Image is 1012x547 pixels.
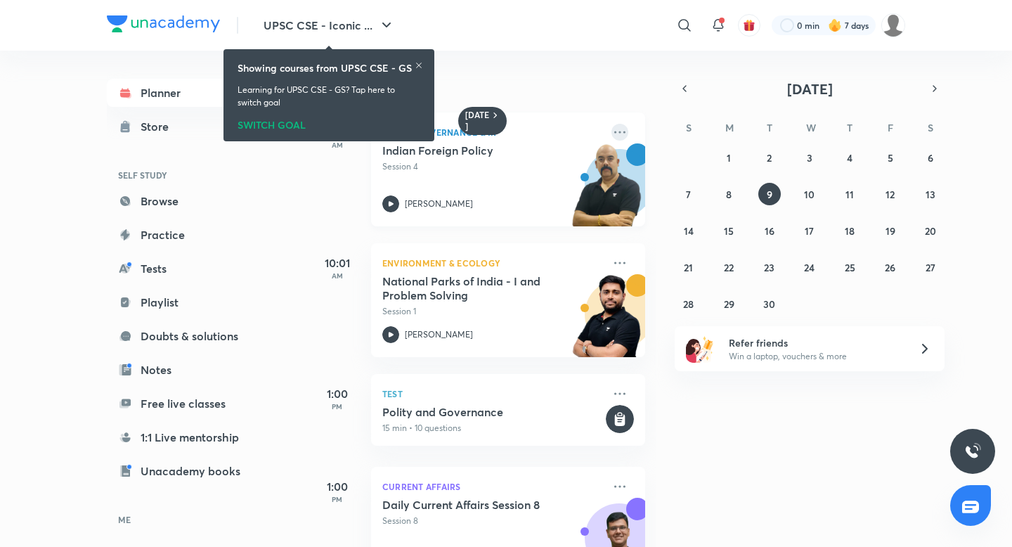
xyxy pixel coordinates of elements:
[758,292,781,315] button: September 30, 2025
[686,335,714,363] img: referral
[329,79,659,96] h4: [DATE]
[382,405,603,419] h5: Polity and Governance
[309,385,365,402] h5: 1:00
[683,297,694,311] abbr: September 28, 2025
[838,219,861,242] button: September 18, 2025
[764,261,774,274] abbr: September 23, 2025
[758,256,781,278] button: September 23, 2025
[107,457,270,485] a: Unacademy books
[694,79,925,98] button: [DATE]
[726,188,732,201] abbr: September 8, 2025
[718,256,740,278] button: September 22, 2025
[238,60,412,75] h6: Showing courses from UPSC CSE - GS
[919,256,942,278] button: September 27, 2025
[879,183,902,205] button: September 12, 2025
[677,292,700,315] button: September 28, 2025
[798,183,821,205] button: September 10, 2025
[382,143,557,157] h5: Indian Foreign Policy
[718,219,740,242] button: September 15, 2025
[964,443,981,460] img: ttu
[684,224,694,238] abbr: September 14, 2025
[684,261,693,274] abbr: September 21, 2025
[382,422,603,435] p: 15 min • 10 questions
[465,110,490,132] h6: [DATE]
[107,187,270,215] a: Browse
[806,121,816,134] abbr: Wednesday
[798,219,821,242] button: September 17, 2025
[926,188,935,201] abbr: September 13, 2025
[738,14,760,37] button: avatar
[758,146,781,169] button: September 2, 2025
[838,146,861,169] button: September 4, 2025
[382,305,603,318] p: Session 1
[763,297,775,311] abbr: September 30, 2025
[725,121,734,134] abbr: Monday
[724,224,734,238] abbr: September 15, 2025
[677,256,700,278] button: September 21, 2025
[107,508,270,532] h6: ME
[677,183,700,205] button: September 7, 2025
[767,188,772,201] abbr: September 9, 2025
[885,188,895,201] abbr: September 12, 2025
[885,224,895,238] abbr: September 19, 2025
[107,163,270,187] h6: SELF STUDY
[847,121,852,134] abbr: Thursday
[141,118,177,135] div: Store
[928,121,933,134] abbr: Saturday
[309,495,365,503] p: PM
[727,151,731,165] abbr: September 1, 2025
[767,121,772,134] abbr: Tuesday
[838,183,861,205] button: September 11, 2025
[919,146,942,169] button: September 6, 2025
[238,115,420,130] div: SWITCH GOAL
[107,255,270,283] a: Tests
[888,121,893,134] abbr: Friday
[758,219,781,242] button: September 16, 2025
[845,224,855,238] abbr: September 18, 2025
[382,255,603,271] p: Environment & Ecology
[758,183,781,205] button: September 9, 2025
[919,183,942,205] button: September 13, 2025
[382,478,603,495] p: Current Affairs
[885,261,895,274] abbr: September 26, 2025
[382,498,557,512] h5: Daily Current Affairs Session 8
[107,423,270,451] a: 1:1 Live mentorship
[767,151,772,165] abbr: September 2, 2025
[804,188,815,201] abbr: September 10, 2025
[309,255,365,271] h5: 10:01
[107,79,270,107] a: Planner
[405,328,473,341] p: [PERSON_NAME]
[928,151,933,165] abbr: September 6, 2025
[568,143,645,240] img: unacademy
[787,79,833,98] span: [DATE]
[804,261,815,274] abbr: September 24, 2025
[888,151,893,165] abbr: September 5, 2025
[838,256,861,278] button: September 25, 2025
[255,11,403,39] button: UPSC CSE - Iconic ...
[677,219,700,242] button: September 14, 2025
[107,112,270,141] a: Store
[845,188,854,201] abbr: September 11, 2025
[805,224,814,238] abbr: September 17, 2025
[919,219,942,242] button: September 20, 2025
[765,224,774,238] abbr: September 16, 2025
[107,390,270,418] a: Free live classes
[382,274,557,302] h5: National Parks of India - I and Problem Solving
[568,274,645,371] img: unacademy
[926,261,935,274] abbr: September 27, 2025
[847,151,852,165] abbr: September 4, 2025
[724,297,734,311] abbr: September 29, 2025
[107,15,220,36] a: Company Logo
[718,183,740,205] button: September 8, 2025
[743,19,755,32] img: avatar
[382,385,603,402] p: Test
[107,322,270,350] a: Doubts & solutions
[382,515,603,527] p: Session 8
[107,288,270,316] a: Playlist
[729,335,902,350] h6: Refer friends
[107,356,270,384] a: Notes
[828,18,842,32] img: streak
[107,221,270,249] a: Practice
[405,198,473,210] p: [PERSON_NAME]
[309,478,365,495] h5: 1:00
